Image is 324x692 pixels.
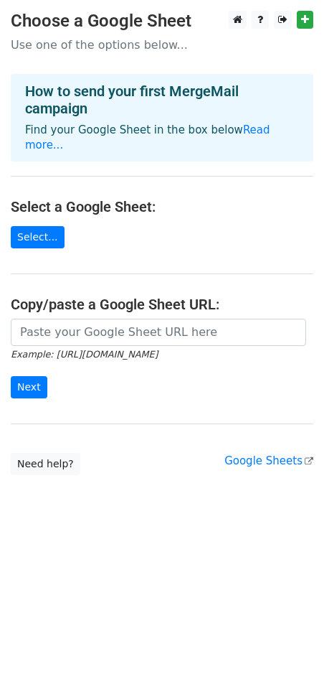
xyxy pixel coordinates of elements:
h4: Select a Google Sheet: [11,198,313,215]
a: Select... [11,226,65,248]
p: Use one of the options below... [11,37,313,52]
h3: Choose a Google Sheet [11,11,313,32]
p: Find your Google Sheet in the box below [25,123,299,153]
h4: Copy/paste a Google Sheet URL: [11,296,313,313]
a: Read more... [25,123,270,151]
input: Next [11,376,47,398]
input: Paste your Google Sheet URL here [11,319,306,346]
a: Need help? [11,453,80,475]
small: Example: [URL][DOMAIN_NAME] [11,349,158,360]
h4: How to send your first MergeMail campaign [25,83,299,117]
a: Google Sheets [224,454,313,467]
